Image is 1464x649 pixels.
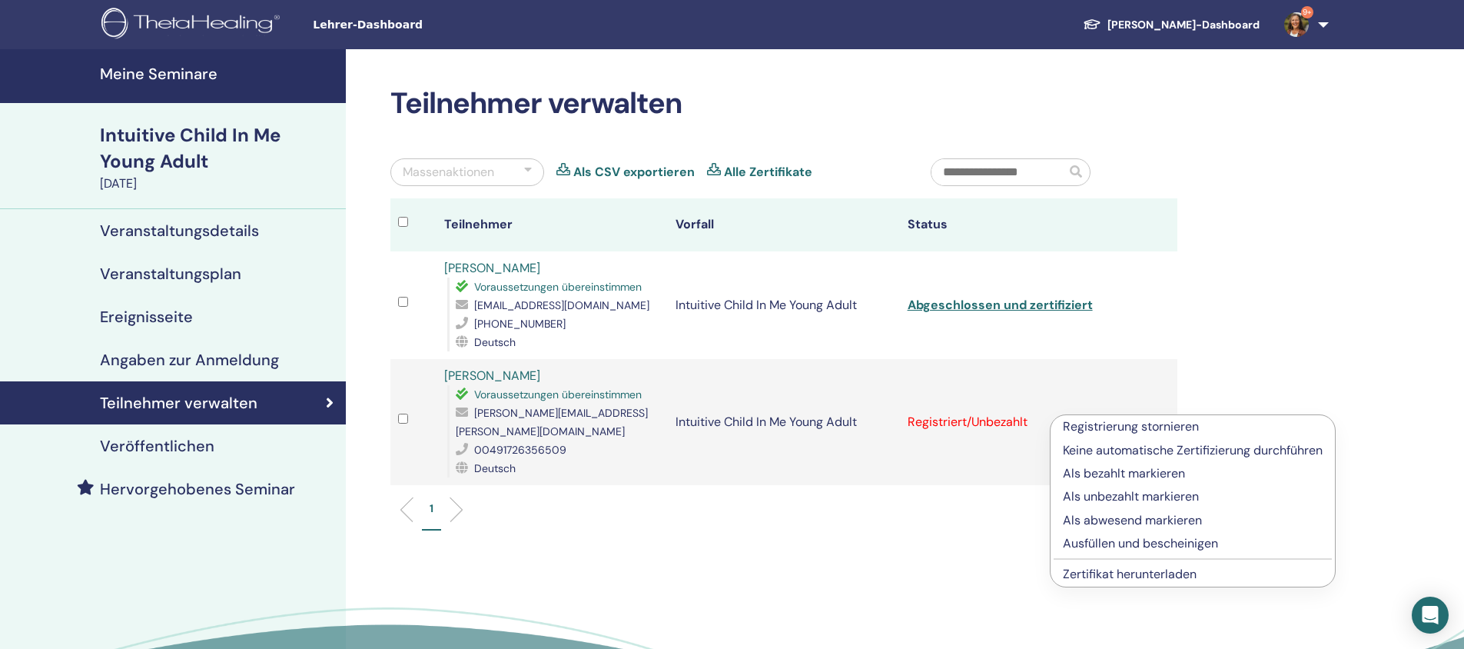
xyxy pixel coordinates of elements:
[1284,12,1309,37] img: default.jpg
[101,8,285,42] img: logo.png
[668,198,899,251] th: Vorfall
[100,394,257,412] h4: Teilnehmer verwalten
[474,335,516,349] span: Deutsch
[390,86,1177,121] h2: Teilnehmer verwalten
[456,406,648,438] span: [PERSON_NAME][EMAIL_ADDRESS][PERSON_NAME][DOMAIN_NAME]
[474,388,642,401] span: Voraussetzungen übereinstimmen
[100,351,279,369] h4: Angaben zur Anmeldung
[403,163,494,181] div: Massenaktionen
[1301,6,1313,18] span: 9+
[1083,18,1101,31] img: graduation-cap-white.svg
[1071,11,1272,39] a: [PERSON_NAME]-Dashboard
[100,437,214,455] h4: Veröffentlichen
[100,65,337,83] h4: Meine Seminare
[444,368,540,384] a: [PERSON_NAME]
[100,221,259,240] h4: Veranstaltungsdetails
[1063,534,1323,553] p: Ausfüllen und bescheinigen
[1063,566,1197,582] a: Zertifikat herunterladen
[474,461,516,475] span: Deutsch
[430,501,433,517] p: 1
[313,17,543,33] span: Lehrer-Dashboard
[474,298,649,312] span: [EMAIL_ADDRESS][DOMAIN_NAME]
[474,443,566,457] span: 00491726356509
[474,280,642,294] span: Voraussetzungen übereinstimmen
[668,251,899,359] td: Intuitive Child In Me Young Adult
[1063,441,1323,460] p: Keine automatische Zertifizierung durchführen
[1063,418,1323,436] p: Registrierung stornieren
[908,297,1093,313] a: Abgeschlossen und zertifiziert
[1063,488,1323,506] p: Als unbezahlt markieren
[100,122,337,175] div: Intuitive Child In Me Young Adult
[474,317,566,331] span: [PHONE_NUMBER]
[573,163,695,181] a: Als CSV exportieren
[100,308,193,326] h4: Ereignisseite
[900,198,1131,251] th: Status
[100,265,241,283] h4: Veranstaltungsplan
[724,163,812,181] a: Alle Zertifikate
[1063,464,1323,483] p: Als bezahlt markieren
[100,480,295,498] h4: Hervorgehobenes Seminar
[91,122,346,193] a: Intuitive Child In Me Young Adult[DATE]
[668,359,899,485] td: Intuitive Child In Me Young Adult
[437,198,668,251] th: Teilnehmer
[100,175,337,193] div: [DATE]
[1412,597,1449,634] div: Open Intercom Messenger
[444,260,540,276] a: [PERSON_NAME]
[1063,511,1323,530] p: Als abwesend markieren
